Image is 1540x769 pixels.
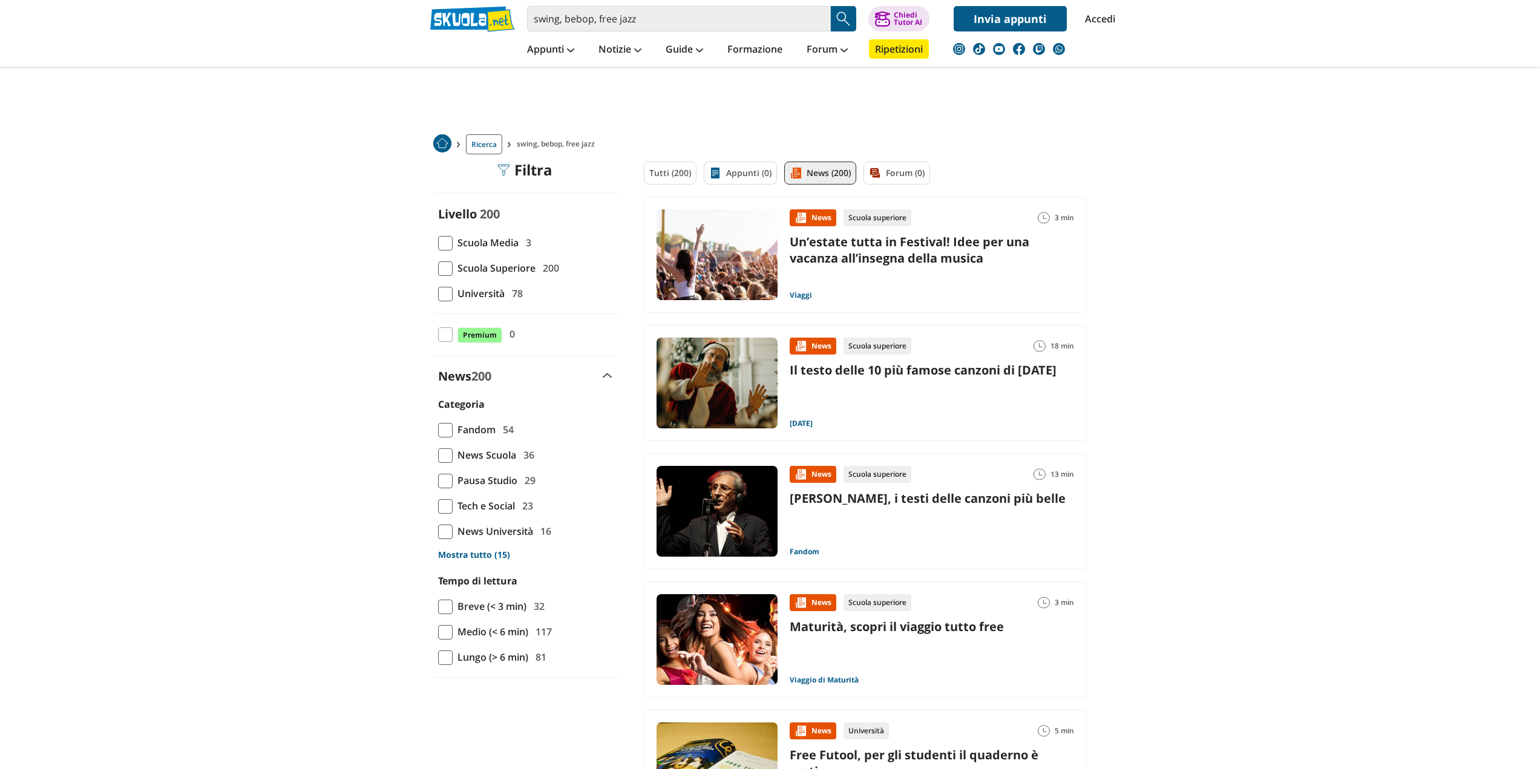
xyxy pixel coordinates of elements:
[844,209,911,226] div: Scuola superiore
[438,368,491,384] label: News
[790,338,836,355] div: News
[517,134,600,154] span: swing, bebop, free jazz
[790,490,1066,506] a: [PERSON_NAME], i testi delle canzoni più belle
[531,649,546,665] span: 81
[1055,594,1074,611] span: 3 min
[471,368,491,384] span: 200
[724,39,785,61] a: Formazione
[466,134,502,154] a: Ricerca
[527,6,831,31] input: Cerca appunti, riassunti o versioni
[1050,338,1074,355] span: 18 min
[790,290,812,300] a: Viaggi
[438,549,612,561] a: Mostra tutto (15)
[453,624,528,640] span: Medio (< 6 min)
[1038,725,1050,737] img: Tempo lettura
[790,234,1029,266] a: Un’estate tutta in Festival! Idee per una vacanza all’insegna della musica
[795,597,807,609] img: News contenuto
[507,286,523,301] span: 78
[657,594,778,685] img: Immagine news
[894,11,922,26] div: Chiedi Tutor AI
[795,212,807,224] img: News contenuto
[1050,466,1074,483] span: 13 min
[993,43,1005,55] img: youtube
[536,523,551,539] span: 16
[453,523,533,539] span: News Università
[795,468,807,480] img: News contenuto
[869,39,929,59] a: Ripetizioni
[657,209,778,300] img: Immagine news
[790,466,836,483] div: News
[868,6,929,31] button: ChiediTutor AI
[1034,468,1046,480] img: Tempo lettura
[519,447,534,463] span: 36
[1033,43,1045,55] img: twitch
[790,419,813,428] a: [DATE]
[804,39,851,61] a: Forum
[657,466,778,557] img: Immagine news
[1038,212,1050,224] img: Tempo lettura
[1013,43,1025,55] img: facebook
[453,260,536,276] span: Scuola Superiore
[595,39,644,61] a: Notizie
[457,327,502,343] span: Premium
[520,473,536,488] span: 29
[954,6,1067,31] a: Invia appunti
[784,162,856,185] a: News (200)
[790,594,836,611] div: News
[795,725,807,737] img: News contenuto
[453,235,519,250] span: Scuola Media
[453,598,526,614] span: Breve (< 3 min)
[1055,722,1074,739] span: 5 min
[790,547,819,557] a: Fandom
[844,466,911,483] div: Scuola superiore
[517,498,533,514] span: 23
[844,594,911,611] div: Scuola superiore
[657,338,778,428] img: Immagine news
[1055,209,1074,226] span: 3 min
[529,598,545,614] span: 32
[453,649,528,665] span: Lungo (> 6 min)
[497,164,510,176] img: Filtra filtri mobile
[844,722,889,739] div: Università
[1053,43,1065,55] img: WhatsApp
[795,340,807,352] img: News contenuto
[1085,6,1110,31] a: Accedi
[953,43,965,55] img: instagram
[524,39,577,61] a: Appunti
[505,326,515,342] span: 0
[834,10,853,28] img: Cerca appunti, riassunti o versioni
[973,43,985,55] img: tiktok
[790,209,836,226] div: News
[453,422,496,437] span: Fandom
[438,206,477,222] label: Livello
[480,206,500,222] span: 200
[790,722,836,739] div: News
[453,473,517,488] span: Pausa Studio
[438,574,517,587] label: Tempo di lettura
[521,235,531,250] span: 3
[663,39,706,61] a: Guide
[1034,340,1046,352] img: Tempo lettura
[644,162,696,185] a: Tutti (200)
[453,447,516,463] span: News Scuola
[453,286,505,301] span: Università
[438,398,485,411] label: Categoria
[531,624,552,640] span: 117
[790,675,859,685] a: Viaggio di Maturità
[538,260,559,276] span: 200
[498,422,514,437] span: 54
[790,362,1057,378] a: Il testo delle 10 più famose canzoni di [DATE]
[603,373,612,378] img: Apri e chiudi sezione
[497,162,552,178] div: Filtra
[433,134,451,152] img: Home
[1038,597,1050,609] img: Tempo lettura
[790,618,1004,635] a: Maturità, scopri il viaggio tutto free
[433,134,451,154] a: Home
[831,6,856,31] button: Search Button
[844,338,911,355] div: Scuola superiore
[790,167,802,179] img: News filtro contenuto attivo
[453,498,515,514] span: Tech e Social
